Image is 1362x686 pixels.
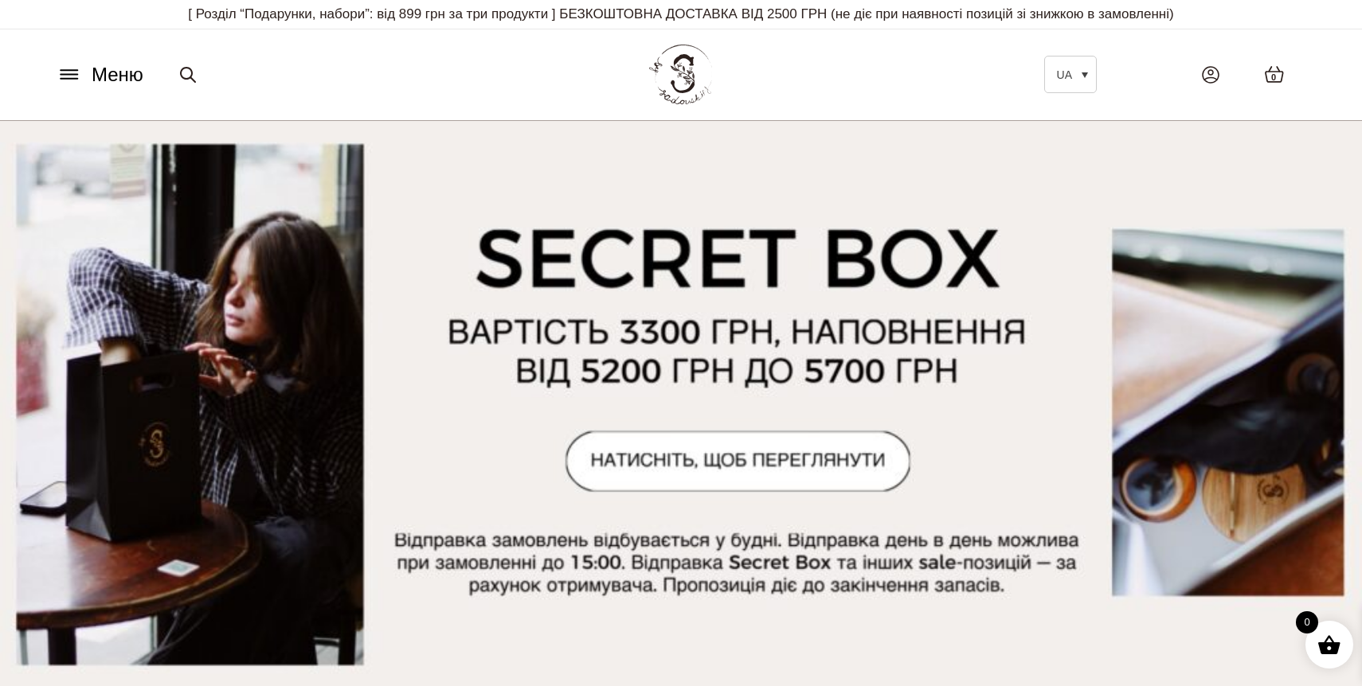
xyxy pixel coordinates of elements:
[1248,49,1301,99] a: 0
[1271,71,1276,84] span: 0
[92,60,143,89] span: Меню
[1057,68,1072,81] span: UA
[1044,56,1097,93] a: UA
[52,60,148,90] button: Меню
[1296,611,1318,633] span: 0
[649,45,713,104] img: BY SADOVSKIY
